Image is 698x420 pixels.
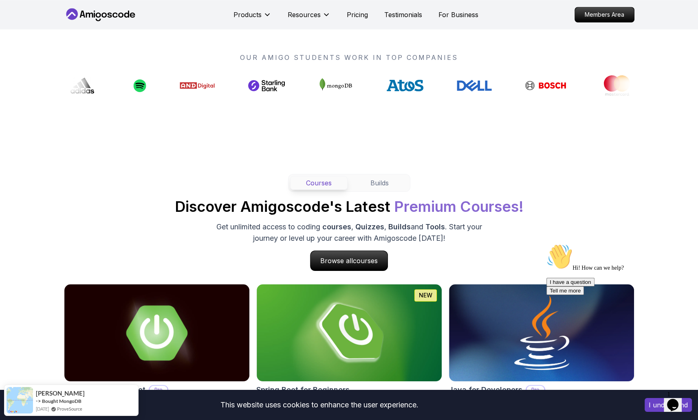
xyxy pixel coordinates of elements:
p: OUR AMIGO STUDENTS WORK IN TOP COMPANIES [64,53,634,62]
p: Get unlimited access to coding , , and . Start your journey or level up your career with Amigosco... [212,221,486,244]
iframe: chat widget [664,387,690,412]
span: Hi! How can we help? [3,24,81,31]
span: Quizzes [355,222,384,231]
p: NEW [419,291,432,299]
span: Builds [388,222,411,231]
p: Pro [526,386,544,394]
h2: Java for Developers [449,384,522,396]
button: I have a question [3,37,51,46]
img: Spring Boot for Beginners card [257,284,442,381]
img: Advanced Spring Boot card [64,284,249,381]
a: Advanced Spring Boot cardAdvanced Spring BootProDive deep into Spring Boot with our advanced cour... [64,284,250,414]
span: Tools [425,222,445,231]
span: Premium Courses! [394,198,524,215]
button: Tell me more [3,46,41,55]
span: [PERSON_NAME] [36,390,82,397]
p: Browse all [310,251,388,270]
button: Products [233,10,271,26]
div: This website uses cookies to enhance the user experience. [6,396,632,414]
p: Pro [150,386,167,394]
h2: Spring Boot for Beginners [256,384,350,396]
a: Java for Developers cardJava for DevelopersProLearn advanced Java concepts to build scalable and ... [449,284,634,414]
p: Members Area [575,7,634,22]
button: Courses [290,176,348,190]
iframe: chat widget [543,240,690,383]
img: Java for Developers card [449,284,634,381]
h2: Discover Amigoscode's Latest [175,198,524,215]
a: Members Area [575,7,634,22]
a: Spring Boot for Beginners cardNEWSpring Boot for BeginnersBuild a CRUD API with Spring Boot and P... [256,284,442,414]
span: -> [36,398,41,404]
span: courses [353,257,378,265]
button: Builds [351,176,408,190]
img: provesource social proof notification image [7,387,33,413]
button: Accept cookies [645,398,692,412]
a: For Business [438,10,478,20]
a: Pricing [347,10,368,20]
div: 👋Hi! How can we help?I have a questionTell me more [3,3,150,55]
span: courses [322,222,351,231]
span: [DATE] [36,405,49,412]
button: Resources [288,10,330,26]
a: Testimonials [384,10,422,20]
p: Resources [288,10,321,20]
a: Bought MongoDB [42,398,81,404]
p: Products [233,10,262,20]
a: ProveSource [57,405,82,412]
a: Browse allcourses [310,251,388,271]
img: :wave: [3,3,29,29]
